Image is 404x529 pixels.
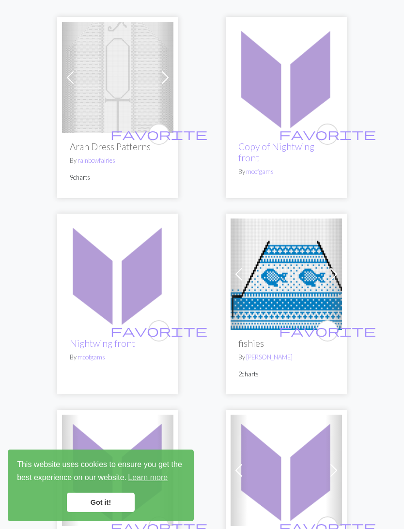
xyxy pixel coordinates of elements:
p: By [70,353,166,362]
span: favorite [110,126,207,141]
img: Nightwing front [62,218,173,330]
img: Purse [62,415,173,526]
div: cookieconsent [8,450,194,521]
p: 2 charts [238,370,334,379]
i: favourite [279,124,376,144]
a: dismiss cookie message [67,493,135,512]
span: This website uses cookies to ensure you get the best experience on our website. [17,459,185,485]
span: favorite [279,126,376,141]
button: favourite [148,124,170,145]
a: Aran Dress Back -- 18 sts and 24 rows = 4 inches finished chest of 53 inches [62,72,173,81]
button: favourite [317,320,338,342]
button: favourite [148,320,170,342]
a: moofgams [246,168,274,175]
img: fishies [231,218,342,330]
i: favourite [110,124,207,144]
p: By [238,167,334,176]
a: Nightwing front [70,338,135,349]
i: favourite [110,321,207,341]
i: favourite [279,321,376,341]
button: favourite [317,124,338,145]
p: By [70,156,166,165]
span: favorite [110,323,207,338]
a: [PERSON_NAME] [246,353,293,361]
a: rainbowfairies [78,156,115,164]
img: Nightwing front [231,22,342,133]
h2: fishies [238,338,334,349]
p: 9 charts [70,173,166,182]
a: Copy of Nightwing front [238,141,314,163]
a: Nightwing front [231,72,342,81]
a: Nightwing front [62,268,173,278]
a: WhatsApp Image 2025-08-30 at 01.18.32.jpeg [231,465,342,474]
h2: Aran Dress Patterns [70,141,166,152]
p: By [238,353,334,362]
a: fishies [231,268,342,278]
img: Aran Dress Back -- 18 sts and 24 rows = 4 inches finished chest of 53 inches [62,22,173,133]
span: favorite [279,323,376,338]
a: moofgams [78,353,105,361]
a: learn more about cookies [126,470,169,485]
img: WhatsApp Image 2025-08-30 at 01.18.32.jpeg [231,415,342,526]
